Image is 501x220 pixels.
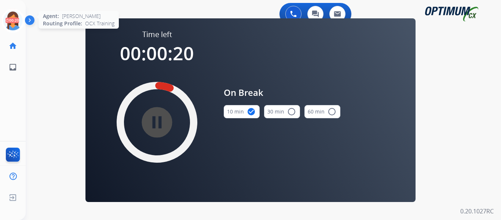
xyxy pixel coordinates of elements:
button: 30 min [264,105,300,118]
button: 10 min [224,105,260,118]
button: 60 min [304,105,340,118]
span: OCX Training [85,20,114,27]
p: 0.20.1027RC [460,207,494,216]
span: 00:00:20 [120,41,194,66]
mat-icon: pause_circle_filled [153,118,161,127]
mat-icon: radio_button_unchecked [328,107,336,116]
span: Time left [142,29,172,40]
span: On Break [224,86,340,99]
mat-icon: check_circle [247,107,256,116]
mat-icon: radio_button_unchecked [287,107,296,116]
mat-icon: inbox [8,63,17,72]
span: Routing Profile: [43,20,82,27]
span: Agent: [43,12,59,20]
span: [PERSON_NAME] [62,12,100,20]
mat-icon: home [8,42,17,50]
